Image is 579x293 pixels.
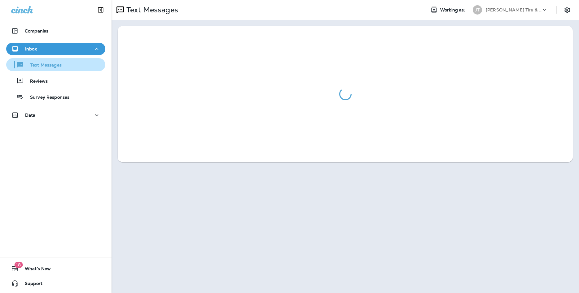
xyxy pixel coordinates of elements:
[25,28,48,33] p: Companies
[14,262,23,268] span: 18
[24,95,69,101] p: Survey Responses
[6,90,105,103] button: Survey Responses
[92,4,109,16] button: Collapse Sidebar
[124,5,178,15] p: Text Messages
[562,4,573,15] button: Settings
[6,277,105,290] button: Support
[6,25,105,37] button: Companies
[6,262,105,275] button: 18What's New
[25,113,36,118] p: Data
[6,43,105,55] button: Inbox
[486,7,542,12] p: [PERSON_NAME] Tire & Auto
[440,7,467,13] span: Working as:
[19,266,51,274] span: What's New
[24,62,62,68] p: Text Messages
[24,79,48,84] p: Reviews
[25,46,37,51] p: Inbox
[6,74,105,87] button: Reviews
[6,58,105,71] button: Text Messages
[473,5,482,15] div: JT
[19,281,42,288] span: Support
[6,109,105,121] button: Data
